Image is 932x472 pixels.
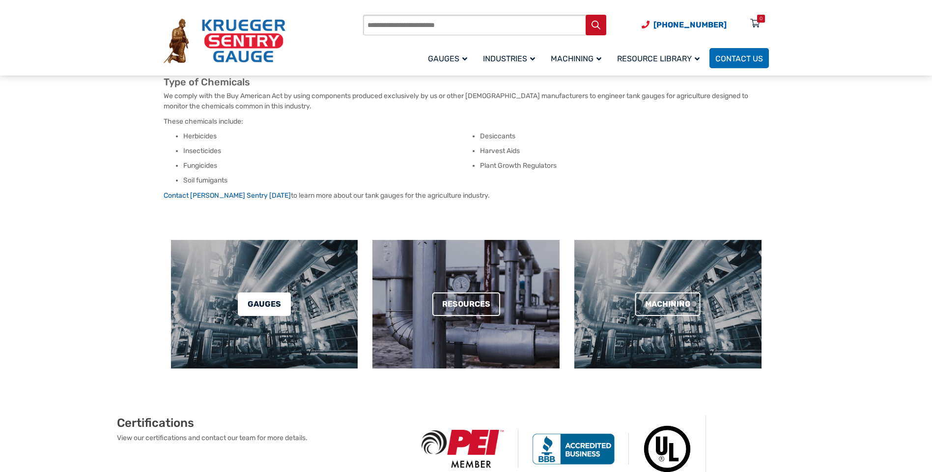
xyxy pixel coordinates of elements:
[164,191,291,200] a: Contact [PERSON_NAME] Sentry [DATE]
[164,116,769,127] p: These chemicals include:
[117,433,408,443] p: View our certifications and contact our team for more details.
[117,416,408,430] h2: Certifications
[715,54,763,63] span: Contact Us
[164,190,769,201] p: to learn more about our tank gauges for the agriculture industry.
[183,176,472,185] li: Soil fumigants
[428,54,467,63] span: Gauges
[545,47,611,70] a: Machining
[635,292,701,316] a: Machining
[480,161,769,171] li: Plant Growth Regulators
[183,161,472,171] li: Fungicides
[164,76,769,88] h2: Type of Chemicals
[617,54,700,63] span: Resource Library
[408,430,518,468] img: PEI Member
[653,20,727,29] span: [PHONE_NUMBER]
[483,54,535,63] span: Industries
[164,91,769,111] p: We comply with the Buy American Act by using components produced exclusively by us or other [DEMO...
[611,47,709,70] a: Resource Library
[422,47,477,70] a: Gauges
[432,292,500,316] a: Resources
[518,433,629,465] img: BBB
[480,131,769,141] li: Desiccants
[183,131,472,141] li: Herbicides
[551,54,601,63] span: Machining
[183,146,472,156] li: Insecticides
[477,47,545,70] a: Industries
[760,15,763,23] div: 0
[642,19,727,31] a: Phone Number (920) 434-8860
[480,146,769,156] li: Harvest Aids
[709,48,769,68] a: Contact Us
[164,19,285,64] img: Krueger Sentry Gauge
[238,292,291,316] a: Gauges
